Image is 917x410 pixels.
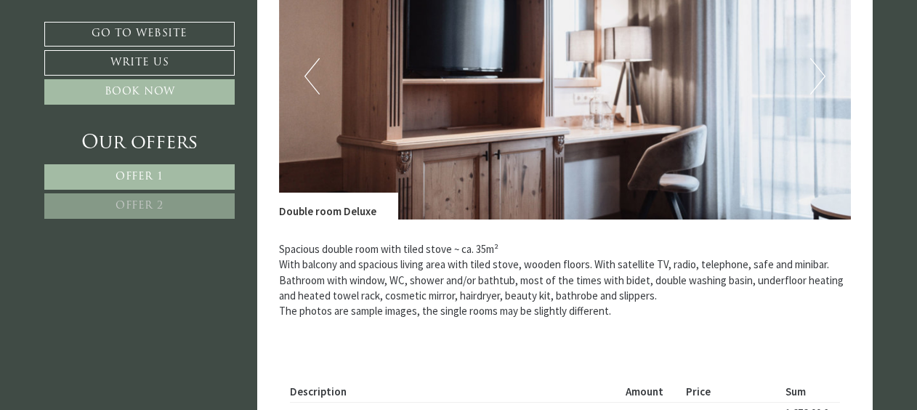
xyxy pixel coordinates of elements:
[279,241,852,319] p: Spacious double room with tiled stove ~ ca. 35m² With balcony and spacious living area with tiled...
[44,50,235,76] a: Write us
[22,68,149,77] small: 11:33
[304,58,320,95] button: Previous
[44,22,235,47] a: Go to website
[680,381,780,402] th: Price
[116,201,163,212] span: Offer 2
[495,383,573,409] button: Send
[290,381,621,402] th: Description
[810,58,825,95] button: Next
[44,79,235,105] a: Book now
[780,381,840,402] th: Sum
[279,193,398,219] div: Double room Deluxe
[620,381,680,402] th: Amount
[44,130,235,157] div: Our offers
[116,172,163,182] span: Offer 1
[11,39,156,80] div: Hello, how can we help you?
[22,41,149,52] div: Montis – Active Nature Spa
[262,11,311,34] div: [DATE]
